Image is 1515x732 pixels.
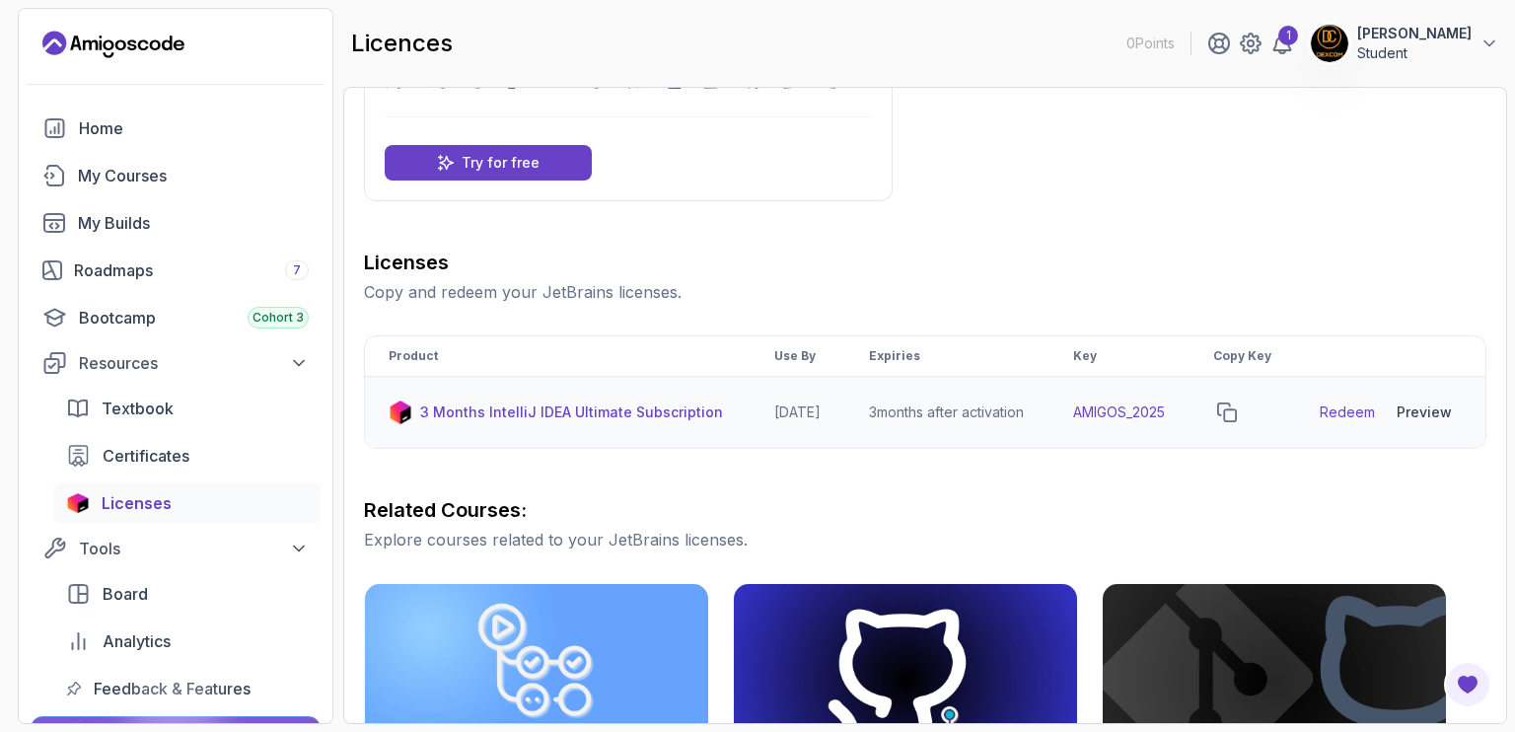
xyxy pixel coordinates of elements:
div: Resources [79,351,309,375]
a: builds [31,203,321,243]
div: Home [79,116,309,140]
a: analytics [54,622,321,661]
th: Key [1049,336,1190,377]
a: Try for free [385,145,592,181]
div: My Builds [78,211,309,235]
span: 7 [293,262,301,278]
div: Bootcamp [79,306,309,329]
a: bootcamp [31,298,321,337]
div: My Courses [78,164,309,187]
span: Board [103,582,148,606]
div: Roadmaps [74,258,309,282]
button: Open Feedback Button [1444,661,1491,708]
span: Licenses [102,491,172,515]
a: feedback [54,669,321,708]
td: AMIGOS_2025 [1049,377,1190,449]
img: user profile image [1311,25,1348,62]
th: Copy Key [1190,336,1296,377]
h3: Licenses [364,249,1486,276]
p: [PERSON_NAME] [1357,24,1472,43]
a: licenses [54,483,321,523]
span: Certificates [103,444,189,468]
th: Use By [751,336,845,377]
td: 3 months after activation [845,377,1049,449]
span: Textbook [102,397,174,420]
th: Product [365,336,751,377]
span: Cohort 3 [252,310,304,326]
a: Landing page [42,29,184,60]
span: Feedback & Features [94,677,251,700]
a: courses [31,156,321,195]
p: 3 Months IntelliJ IDEA Ultimate Subscription [420,403,723,422]
a: home [31,109,321,148]
td: [DATE] [751,377,845,449]
a: Redeem [1320,403,1375,422]
img: jetbrains icon [389,401,412,424]
button: Resources [31,345,321,381]
p: Explore courses related to your JetBrains licenses. [364,528,1486,551]
div: Preview [1397,403,1452,422]
div: 1 [1278,26,1298,45]
th: Expiries [845,336,1049,377]
h2: licences [351,28,453,59]
a: certificates [54,436,321,476]
a: 1 [1270,32,1294,55]
p: Copy and redeem your JetBrains licenses. [364,280,1486,304]
p: 0 Points [1126,34,1175,53]
p: Student [1357,43,1472,63]
button: user profile image[PERSON_NAME]Student [1310,24,1499,63]
a: textbook [54,389,321,428]
button: Tools [31,531,321,566]
button: copy-button [1213,399,1241,426]
span: Analytics [103,629,171,653]
div: Tools [79,537,309,560]
h3: Related Courses: [364,496,1486,524]
img: jetbrains icon [66,493,90,513]
p: Try for free [462,153,540,173]
a: roadmaps [31,251,321,290]
button: Preview [1387,393,1462,432]
a: board [54,574,321,614]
